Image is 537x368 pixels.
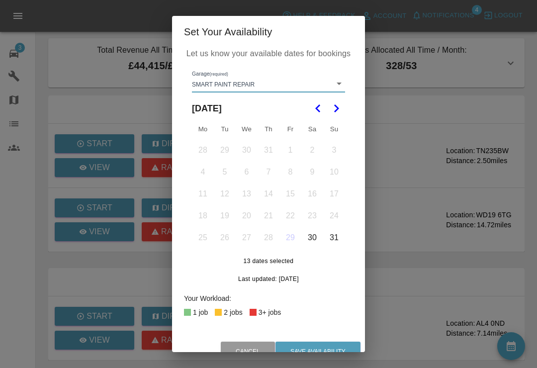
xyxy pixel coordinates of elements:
th: Sunday [323,119,345,139]
button: Friday, August 1st, 2025 [280,140,301,161]
button: Sunday, August 3rd, 2025 [324,140,345,161]
span: [DATE] [192,97,222,119]
button: Today, Friday, August 29th, 2025 [280,227,301,248]
button: Thursday, August 7th, 2025 [258,162,279,183]
button: Saturday, August 30th, 2025 [302,227,323,248]
button: Wednesday, August 13th, 2025 [236,184,257,204]
label: Garage [192,70,228,78]
th: Saturday [301,119,323,139]
button: Go to the Next Month [327,99,345,117]
button: Monday, August 18th, 2025 [192,205,213,226]
button: Saturday, August 2nd, 2025 [302,140,323,161]
button: Thursday, August 21st, 2025 [258,205,279,226]
button: Tuesday, July 29th, 2025 [214,140,235,161]
button: Thursday, July 31st, 2025 [258,140,279,161]
button: Save Availability [275,342,360,362]
button: Tuesday, August 12th, 2025 [214,184,235,204]
button: Tuesday, August 26th, 2025 [214,227,235,248]
button: Friday, August 8th, 2025 [280,162,301,183]
span: 13 dates selected [192,257,345,267]
button: Saturday, August 16th, 2025 [302,184,323,204]
button: Tuesday, August 5th, 2025 [214,162,235,183]
small: (required) [210,72,228,76]
button: Monday, August 4th, 2025 [192,162,213,183]
button: Sunday, August 24th, 2025 [324,205,345,226]
button: Tuesday, August 19th, 2025 [214,205,235,226]
span: Last updated: [DATE] [238,276,299,282]
button: Monday, August 11th, 2025 [192,184,213,204]
button: Go to the Previous Month [309,99,327,117]
th: Thursday [258,119,279,139]
button: Wednesday, August 6th, 2025 [236,162,257,183]
button: Friday, August 15th, 2025 [280,184,301,204]
th: Monday [192,119,214,139]
th: Wednesday [236,119,258,139]
h2: Set Your Availability [172,16,365,48]
button: Wednesday, August 20th, 2025 [236,205,257,226]
button: Cancel [221,342,275,362]
button: Saturday, August 23rd, 2025 [302,205,323,226]
button: Wednesday, August 27th, 2025 [236,227,257,248]
button: Monday, August 25th, 2025 [192,227,213,248]
button: Friday, August 22nd, 2025 [280,205,301,226]
button: Sunday, August 10th, 2025 [324,162,345,183]
button: Thursday, August 28th, 2025 [258,227,279,248]
th: Friday [279,119,301,139]
div: 2 jobs [224,306,242,318]
div: 3+ jobs [259,306,281,318]
button: Thursday, August 14th, 2025 [258,184,279,204]
table: August 2025 [192,119,345,249]
button: Monday, July 28th, 2025 [192,140,213,161]
button: Sunday, August 31st, 2025 [324,227,345,248]
div: Your Workload: [184,292,353,304]
button: Saturday, August 9th, 2025 [302,162,323,183]
button: Sunday, August 17th, 2025 [324,184,345,204]
div: 1 job [193,306,208,318]
p: Let us know your available dates for bookings [184,48,353,60]
button: Wednesday, July 30th, 2025 [236,140,257,161]
th: Tuesday [214,119,236,139]
div: Smart Paint Repair [192,75,345,92]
